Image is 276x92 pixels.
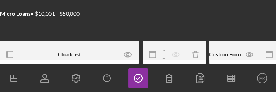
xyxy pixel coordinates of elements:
div: Please indicate what fund(s) will be used for loan. [6,6,47,42]
b: Checklist [58,51,81,58]
button: MK [252,68,272,88]
b: Custom Form [209,51,243,58]
text: MK [259,76,265,81]
body: Rich Text Area. Press ALT-0 for help. [6,6,47,42]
